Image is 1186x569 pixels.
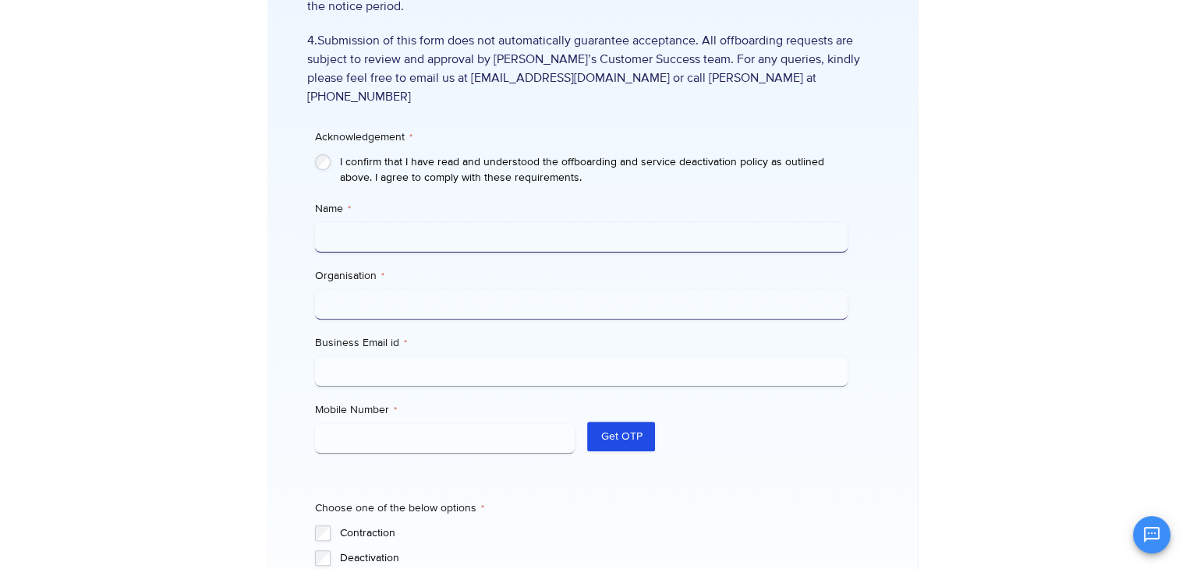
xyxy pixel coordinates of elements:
span: 4.Submission of this form does not automatically guarantee acceptance. All offboarding requests a... [307,31,879,106]
label: Contraction [340,525,848,541]
legend: Acknowledgement [315,129,412,145]
label: Business Email id [315,335,848,351]
label: Organisation [315,268,848,284]
button: Get OTP [587,422,655,451]
legend: Choose one of the below options [315,500,484,516]
label: Name [315,201,848,217]
label: I confirm that I have read and understood the offboarding and service deactivation policy as outl... [340,154,848,186]
label: Deactivation [340,550,848,566]
button: Open chat [1133,516,1170,553]
label: Mobile Number [315,402,575,418]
